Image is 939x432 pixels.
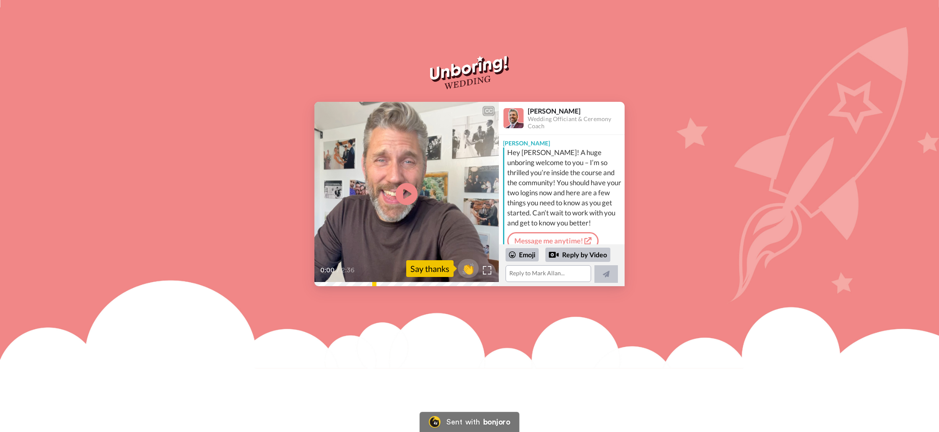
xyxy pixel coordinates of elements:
[483,266,491,274] img: Full screen
[507,232,599,250] a: Message me anytime!
[337,265,340,275] span: /
[406,260,454,277] div: Say thanks
[503,108,524,128] img: Profile Image
[430,56,508,89] img: Unboring!Wedding logo
[320,265,335,275] span: 0:00
[528,116,624,130] div: Wedding Officiant & Ceremony Coach
[458,259,479,278] button: 👏
[483,107,494,115] div: CC
[549,250,559,260] div: Reply by Video
[528,107,624,115] div: [PERSON_NAME]
[507,147,623,228] div: Hey [PERSON_NAME]! A huge unboring welcome to you – I’m so thrilled you’re inside the course and ...
[545,248,610,262] div: Reply by Video
[341,265,356,275] span: 2:36
[499,135,625,147] div: [PERSON_NAME]
[458,262,479,275] span: 👏
[506,248,539,261] div: Emoji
